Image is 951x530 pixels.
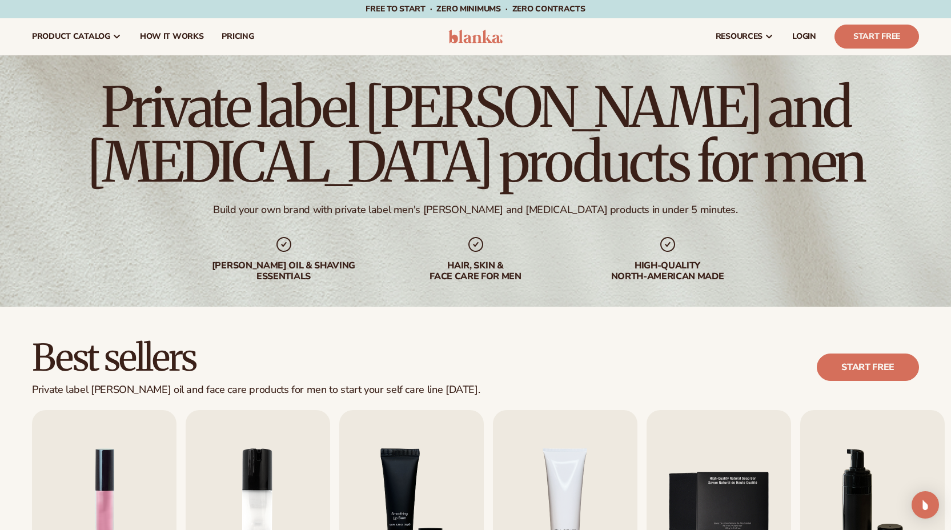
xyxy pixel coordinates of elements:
[792,32,816,41] span: LOGIN
[131,18,213,55] a: How It Works
[595,260,741,282] div: High-quality North-american made
[783,18,825,55] a: LOGIN
[707,18,783,55] a: resources
[212,18,263,55] a: pricing
[32,32,110,41] span: product catalog
[32,339,480,377] h2: Best sellers
[403,260,549,282] div: hair, skin & face care for men
[222,32,254,41] span: pricing
[448,30,503,43] img: logo
[23,18,131,55] a: product catalog
[140,32,204,41] span: How It Works
[366,3,585,14] span: Free to start · ZERO minimums · ZERO contracts
[32,80,919,190] h1: Private label [PERSON_NAME] and [MEDICAL_DATA] products for men
[817,354,919,381] a: Start free
[211,260,357,282] div: [PERSON_NAME] oil & shaving essentials
[32,384,480,396] div: Private label [PERSON_NAME] oil and face care products for men to start your self care line [DATE].
[834,25,919,49] a: Start Free
[912,491,939,519] div: Open Intercom Messenger
[213,203,737,216] div: Build your own brand with private label men's [PERSON_NAME] and [MEDICAL_DATA] products in under ...
[716,32,763,41] span: resources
